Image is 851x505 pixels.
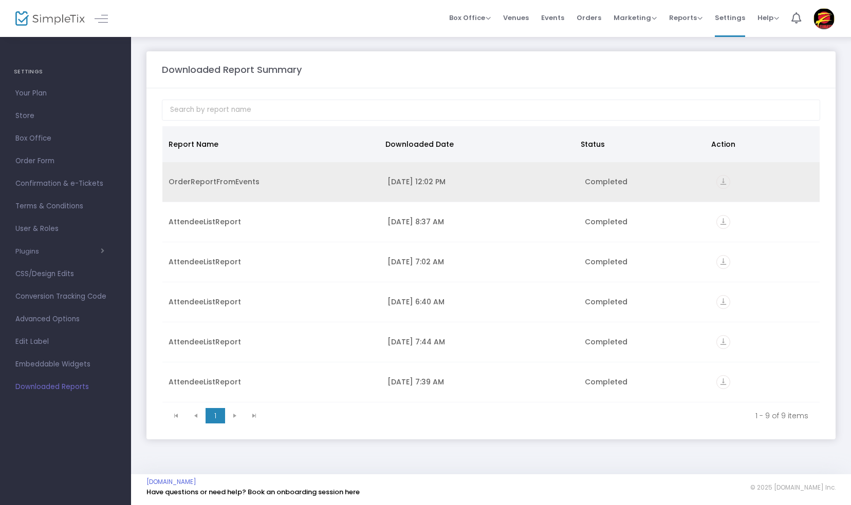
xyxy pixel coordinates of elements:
a: Have questions or need help? Book an onboarding session here [146,487,360,497]
div: https://go.SimpleTix.com/p6dzw [716,175,813,189]
div: Data table [162,126,820,403]
th: Downloaded Date [379,126,575,162]
span: Help [757,13,779,23]
div: Completed [585,257,704,267]
div: Completed [585,177,704,187]
div: Completed [585,337,704,347]
m-panel-title: Downloaded Report Summary [162,63,302,76]
div: AttendeeListReport [169,377,375,387]
span: User & Roles [15,222,116,236]
span: Embeddable Widgets [15,358,116,371]
span: Edit Label [15,335,116,348]
i: vertical_align_bottom [716,215,730,229]
a: vertical_align_bottom [716,338,730,348]
a: vertical_align_bottom [716,298,730,308]
th: Action [705,126,813,162]
i: vertical_align_bottom [716,335,730,349]
th: Report Name [162,126,379,162]
span: Advanced Options [15,313,116,326]
span: Reports [669,13,702,23]
span: Orders [577,5,601,31]
span: Confirmation & e-Tickets [15,177,116,190]
div: 8/20/2025 12:02 PM [387,177,572,187]
div: 8/16/2025 7:39 AM [387,377,572,387]
i: vertical_align_bottom [716,175,730,189]
a: [DOMAIN_NAME] [146,478,196,486]
span: Downloaded Reports [15,380,116,394]
th: Status [575,126,705,162]
a: vertical_align_bottom [716,378,730,389]
div: https://go.SimpleTix.com/1zh9k [716,375,813,389]
a: vertical_align_bottom [716,218,730,228]
span: Your Plan [15,87,116,100]
div: 8/18/2025 6:40 AM [387,297,572,307]
div: 8/19/2025 7:02 AM [387,257,572,267]
div: AttendeeListReport [169,257,375,267]
div: https://go.SimpleTix.com/hwneq [716,295,813,309]
div: https://go.SimpleTix.com/ec3wi [716,215,813,229]
span: Box Office [15,132,116,145]
div: 8/20/2025 8:37 AM [387,217,572,227]
span: Settings [715,5,745,31]
div: AttendeeListReport [169,297,375,307]
span: Page 1 [206,408,225,423]
div: https://go.SimpleTix.com/stnya [716,335,813,349]
div: Completed [585,377,704,387]
span: Order Form [15,154,116,168]
span: CSS/Design Edits [15,267,116,281]
span: Conversion Tracking Code [15,290,116,303]
div: Completed [585,217,704,227]
a: vertical_align_bottom [716,258,730,268]
i: vertical_align_bottom [716,255,730,269]
div: AttendeeListReport [169,337,375,347]
h4: SETTINGS [14,62,117,82]
div: https://go.SimpleTix.com/xqjn7 [716,255,813,269]
div: OrderReportFromEvents [169,177,375,187]
i: vertical_align_bottom [716,295,730,309]
span: Terms & Conditions [15,200,116,213]
div: 8/17/2025 7:44 AM [387,337,572,347]
span: Events [541,5,564,31]
div: Completed [585,297,704,307]
kendo-pager-info: 1 - 9 of 9 items [271,411,808,421]
div: AttendeeListReport [169,217,375,227]
button: Plugins [15,247,104,256]
a: vertical_align_bottom [716,178,730,188]
input: Search by report name [162,100,820,121]
span: © 2025 [DOMAIN_NAME] Inc. [750,483,836,492]
span: Marketing [614,13,657,23]
span: Box Office [449,13,491,23]
span: Venues [503,5,529,31]
span: Store [15,109,116,123]
i: vertical_align_bottom [716,375,730,389]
